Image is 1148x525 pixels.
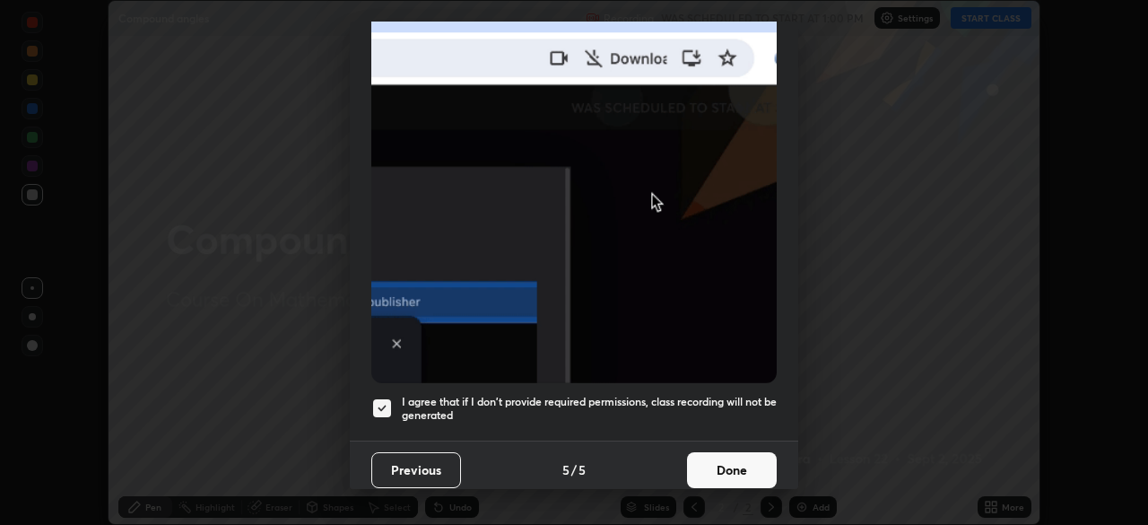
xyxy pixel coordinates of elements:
[402,395,777,423] h5: I agree that if I don't provide required permissions, class recording will not be generated
[371,452,461,488] button: Previous
[571,460,577,479] h4: /
[578,460,586,479] h4: 5
[562,460,570,479] h4: 5
[687,452,777,488] button: Done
